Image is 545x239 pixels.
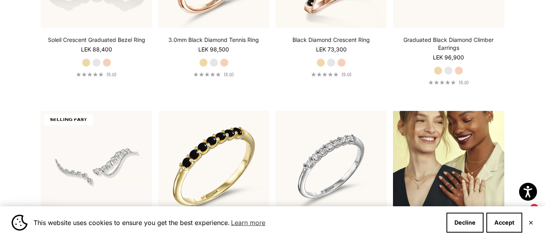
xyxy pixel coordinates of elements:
sale-price: Lek 73,300 [316,45,347,53]
sale-price: Lek 98,500 [198,45,229,53]
a: 5.0 out of 5.0 stars(5.0) [428,80,469,85]
img: #WhiteGold [41,111,152,222]
div: 5.0 out of 5.0 stars [311,72,338,77]
div: 5.0 out of 5.0 stars [76,72,103,77]
a: Soleil Crescent Graduated Bezel Ring [48,36,145,44]
img: #WhiteGold [276,111,387,222]
span: (5.0) [459,80,469,85]
img: 2.0mm Black Diamond Tennis Ring [158,111,269,222]
div: 5.0 out of 5.0 stars [194,72,221,77]
a: 5.0 out of 5.0 stars(5.0) [311,72,351,77]
span: (5.0) [224,72,234,77]
span: SELLING FAST [44,114,93,125]
a: 5.0 out of 5.0 stars(5.0) [194,72,234,77]
button: Decline [446,213,484,233]
span: (5.0) [107,72,117,77]
sale-price: Lek 96,900 [433,53,464,61]
a: Learn more [230,217,267,229]
div: 5.0 out of 5.0 stars [428,80,456,85]
a: Black Diamond Crescent Ring [292,36,370,44]
span: (5.0) [342,72,351,77]
a: Graduated Black Diamond Climber Earrings [393,36,504,52]
button: Accept [486,213,522,233]
a: 3.0mm Black Diamond Tennis Ring [168,36,259,44]
button: Close [528,220,533,225]
span: This website uses cookies to ensure you get the best experience. [34,217,440,229]
sale-price: Lek 88,400 [81,45,112,53]
img: Cookie banner [12,215,28,231]
a: 5.0 out of 5.0 stars(5.0) [76,72,117,77]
